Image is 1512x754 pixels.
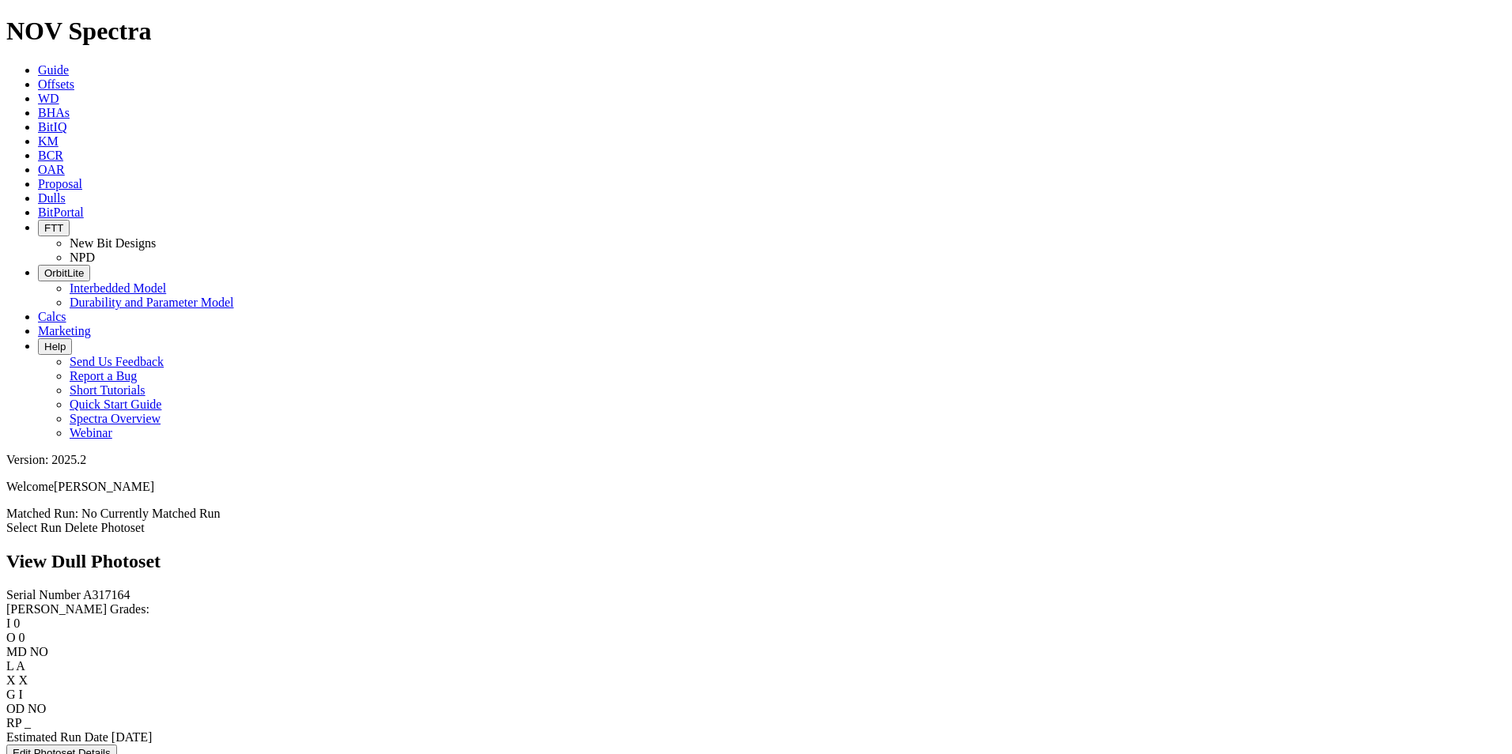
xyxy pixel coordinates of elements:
span: A317164 [83,588,130,601]
a: Select Run [6,521,62,534]
p: Welcome [6,480,1506,494]
a: Send Us Feedback [70,355,164,368]
span: [DATE] [112,730,153,744]
label: RP [6,716,21,729]
div: Version: 2025.2 [6,453,1506,467]
label: I [6,616,10,630]
a: OAR [38,163,65,176]
a: Quick Start Guide [70,398,161,411]
a: Offsets [38,77,74,91]
a: WD [38,92,59,105]
a: BitIQ [38,120,66,134]
a: Webinar [70,426,112,439]
span: NO [30,645,48,658]
a: Delete Photoset [65,521,145,534]
a: Proposal [38,177,82,190]
label: OD [6,702,25,715]
label: L [6,659,13,673]
a: Short Tutorials [70,383,146,397]
a: New Bit Designs [70,236,156,250]
div: [PERSON_NAME] Grades: [6,602,1506,616]
a: Spectra Overview [70,412,161,425]
a: Marketing [38,324,91,337]
span: _ [25,716,31,729]
span: No Currently Matched Run [81,507,221,520]
span: [PERSON_NAME] [54,480,154,493]
label: Estimated Run Date [6,730,108,744]
button: Help [38,338,72,355]
a: Calcs [38,310,66,323]
span: A [16,659,25,673]
a: KM [38,134,59,148]
a: Interbedded Model [70,281,166,295]
a: BitPortal [38,205,84,219]
span: Help [44,341,66,352]
label: Serial Number [6,588,81,601]
label: MD [6,645,27,658]
span: X [19,673,28,687]
label: X [6,673,16,687]
a: Dulls [38,191,66,205]
h2: View Dull Photoset [6,551,1506,572]
button: FTT [38,220,70,236]
span: Matched Run: [6,507,78,520]
span: NO [28,702,46,715]
a: BHAs [38,106,70,119]
label: G [6,688,16,701]
span: FTT [44,222,63,234]
label: O [6,631,16,644]
a: BCR [38,149,63,162]
span: 0 [19,631,25,644]
h1: NOV Spectra [6,17,1506,46]
a: Guide [38,63,69,77]
a: Report a Bug [70,369,137,383]
span: OrbitLite [44,267,84,279]
a: NPD [70,251,95,264]
span: 0 [13,616,20,630]
span: I [19,688,23,701]
a: Durability and Parameter Model [70,296,234,309]
button: OrbitLite [38,265,90,281]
